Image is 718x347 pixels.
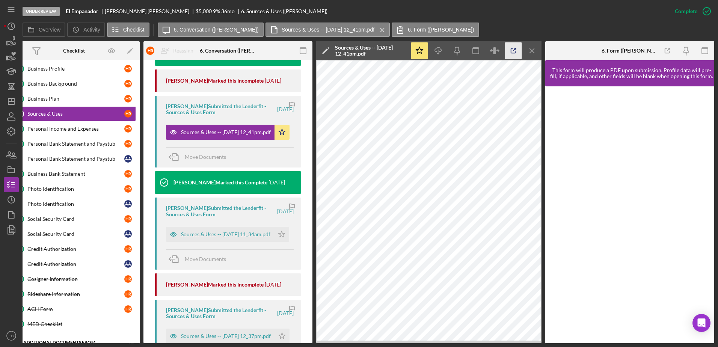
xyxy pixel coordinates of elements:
button: 6. Conversation ([PERSON_NAME]) [158,23,264,37]
button: Sources & Uses -- [DATE] 11_34am.pdf [166,227,289,242]
div: H R [124,65,132,72]
div: Business Plan [27,96,124,102]
a: Personal Income and ExpensesHR [12,121,136,136]
div: Photo Identification [27,201,124,207]
button: Activity [67,23,105,37]
a: ACH FormHR [12,302,136,317]
span: Move Documents [185,154,226,160]
time: 2025-08-27 16:42 [265,78,281,84]
div: Sources & Uses [27,111,124,117]
button: Sources & Uses -- [DATE] 12_37pm.pdf [166,329,290,344]
div: H R [124,125,132,133]
a: Business ProfileHR [12,61,136,76]
a: Sources & UsesHR [12,106,136,121]
button: Complete [667,4,714,19]
b: El Empanador [66,8,98,14]
time: 2025-08-06 15:34 [277,208,294,214]
div: Sources & Uses -- [DATE] 11_34am.pdf [181,231,270,237]
div: ACH Form [27,306,124,312]
time: 2025-04-02 16:38 [277,310,294,316]
a: Credit AuthorizationHR [12,241,136,256]
div: H R [124,170,132,178]
div: [PERSON_NAME] Marked this Incomplete [166,282,264,288]
div: 6. Form ([PERSON_NAME]) [602,48,658,54]
button: Move Documents [166,250,234,269]
a: Social Security CardAA [12,226,136,241]
div: [PERSON_NAME] Marked this Incomplete [166,78,264,84]
a: Credit AuthorizationAA [12,256,136,272]
div: This form will produce a PDF upon submission. Profile data will pre-fill, if applicable, and othe... [549,67,714,79]
div: Checklist [63,48,85,54]
span: Move Documents [185,256,226,262]
div: 1 / 2 [121,342,134,347]
div: Complete [675,4,697,19]
time: 2025-08-12 20:46 [268,180,285,186]
a: Rideshare InformationHR [12,287,136,302]
div: Social Security Card [27,216,124,222]
div: Personal Bank Statement and Paystub [27,156,124,162]
div: Business Bank Statement [27,171,124,177]
label: 6. Conversation ([PERSON_NAME]) [174,27,259,33]
div: Sources & Uses -- [DATE] 12_37pm.pdf [181,333,271,339]
button: HRReassign [142,43,201,58]
button: Move Documents [166,148,234,166]
label: Sources & Uses -- [DATE] 12_41pm.pdf [282,27,374,33]
div: A A [124,200,132,208]
div: Business Profile [27,66,124,72]
a: Personal Bank Statement and PaystubHR [12,136,136,151]
div: Reassign [173,43,193,58]
div: Credit Authorization [27,261,124,267]
div: Photo Identification [27,186,124,192]
a: Business PlanHR [12,91,136,106]
div: H R [124,290,132,298]
text: TD [9,334,14,338]
div: [PERSON_NAME] [PERSON_NAME] [105,8,196,14]
a: Photo IdentificationAA [12,196,136,211]
div: [PERSON_NAME] Submitted the Lenderfit - Sources & Uses Form [166,307,276,319]
span: $5,000 [196,8,212,14]
div: H R [146,47,154,55]
div: H R [124,80,132,88]
div: A A [124,155,132,163]
div: Cosigner Information [27,276,124,282]
label: Overview [39,27,60,33]
div: Under Review [23,7,60,16]
div: H R [124,245,132,253]
button: TD [4,328,19,343]
time: 2025-08-27 16:41 [277,106,294,112]
button: Checklist [107,23,149,37]
div: A A [124,260,132,268]
label: Checklist [123,27,145,33]
div: H R [124,305,132,313]
div: H R [124,215,132,223]
div: Personal Bank Statement and Paystub [27,141,124,147]
div: Rideshare Information [27,291,124,297]
div: [PERSON_NAME] Marked this Complete [173,180,267,186]
div: H R [124,185,132,193]
div: 36 mo [221,8,235,14]
div: H R [124,95,132,103]
div: [PERSON_NAME] Submitted the Lenderfit - Sources & Uses Form [166,103,276,115]
div: Social Security Card [27,231,124,237]
div: 6. Conversation ([PERSON_NAME]) [200,48,256,54]
a: Photo IdentificationHR [12,181,136,196]
a: Cosigner InformationHR [12,272,136,287]
a: Business BackgroundHR [12,76,136,91]
div: H R [124,275,132,283]
div: H R [124,140,132,148]
a: Personal Bank Statement and PaystubAA [12,151,136,166]
button: Sources & Uses -- [DATE] 12_41pm.pdf [166,125,290,140]
button: Sources & Uses -- [DATE] 12_41pm.pdf [265,23,390,37]
a: Business Bank StatementHR [12,166,136,181]
div: MED Checklist [27,321,136,327]
label: Activity [83,27,100,33]
div: Sources & Uses -- [DATE] 12_41pm.pdf [181,129,271,135]
a: MED Checklist [12,317,136,332]
div: A A [124,230,132,238]
a: Social Security CardHR [12,211,136,226]
div: Open Intercom Messenger [692,314,710,332]
div: Sources & Uses -- [DATE] 12_41pm.pdf [335,45,406,57]
div: Business Background [27,81,124,87]
div: [PERSON_NAME] Submitted the Lenderfit - Sources & Uses Form [166,205,276,217]
button: 6. Form ([PERSON_NAME]) [392,23,479,37]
